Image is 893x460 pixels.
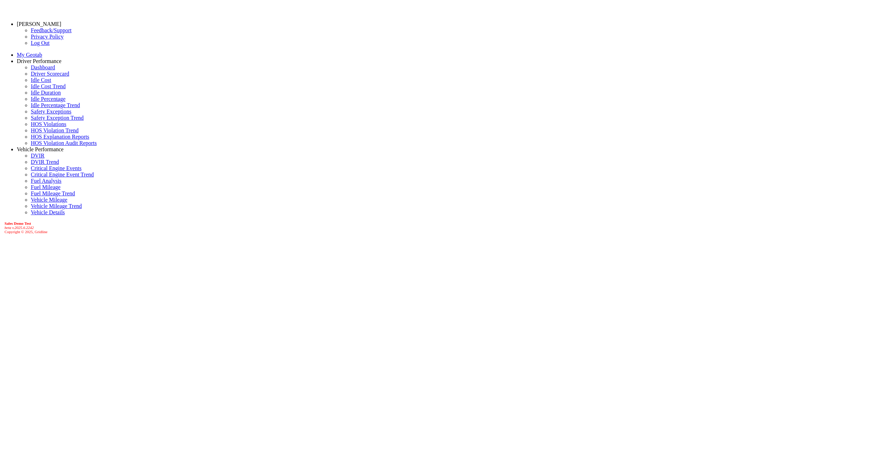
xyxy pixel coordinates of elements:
[5,225,34,230] i: beta v.2025.6.2242
[31,102,80,108] a: Idle Percentage Trend
[31,64,55,70] a: Dashboard
[31,178,62,184] a: Fuel Analysis
[31,209,65,215] a: Vehicle Details
[31,77,51,83] a: Idle Cost
[31,127,79,133] a: HOS Violation Trend
[31,34,64,40] a: Privacy Policy
[31,96,65,102] a: Idle Percentage
[17,52,42,58] a: My Geotab
[31,40,50,46] a: Log Out
[31,140,97,146] a: HOS Violation Audit Reports
[17,146,64,152] a: Vehicle Performance
[31,197,67,203] a: Vehicle Mileage
[31,83,66,89] a: Idle Cost Trend
[31,203,82,209] a: Vehicle Mileage Trend
[31,134,89,140] a: HOS Explanation Reports
[31,153,44,159] a: DVIR
[31,165,82,171] a: Critical Engine Events
[5,221,890,234] div: Copyright © 2025, Gridline
[31,71,69,77] a: Driver Scorecard
[17,21,61,27] a: [PERSON_NAME]
[31,184,61,190] a: Fuel Mileage
[17,58,62,64] a: Driver Performance
[31,159,59,165] a: DVIR Trend
[31,90,61,96] a: Idle Duration
[31,121,66,127] a: HOS Violations
[31,27,71,33] a: Feedback/Support
[31,172,94,177] a: Critical Engine Event Trend
[31,190,75,196] a: Fuel Mileage Trend
[31,115,84,121] a: Safety Exception Trend
[31,109,71,114] a: Safety Exceptions
[5,221,31,225] b: Sales Demo Test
